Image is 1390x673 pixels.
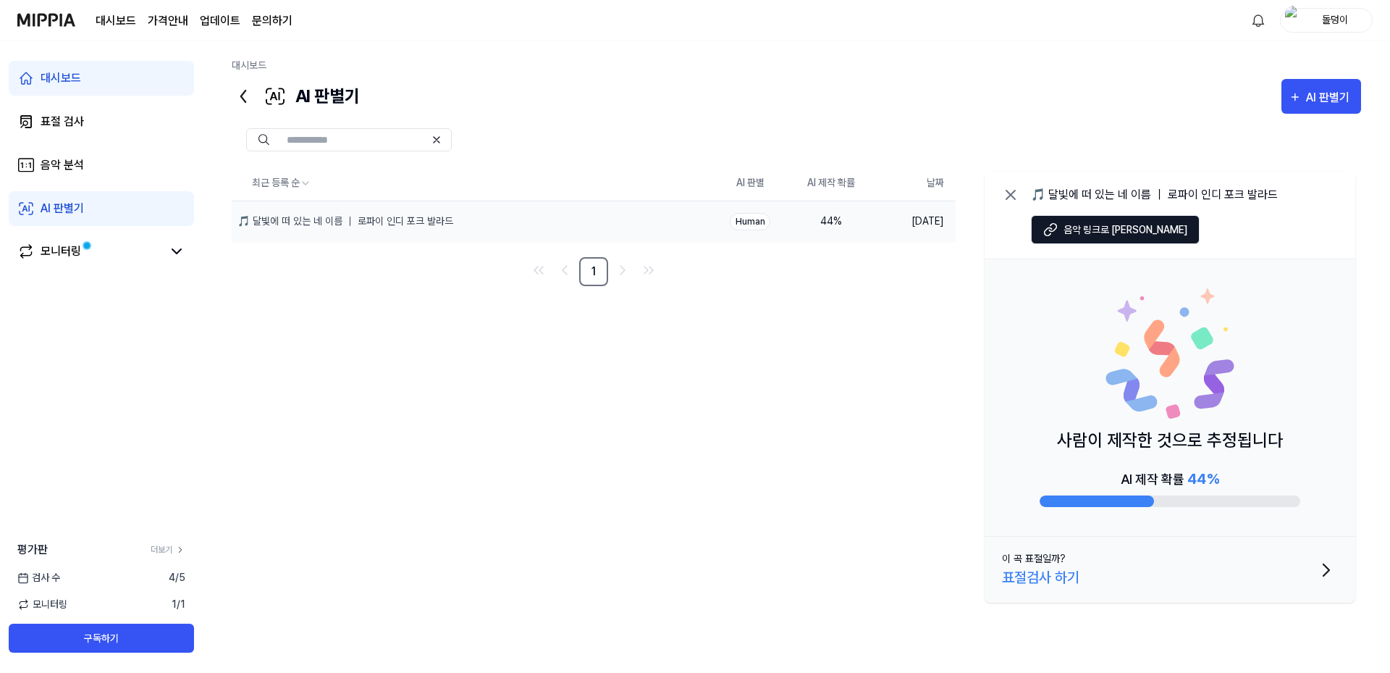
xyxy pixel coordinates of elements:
div: 이 곡 표절일까? [1002,551,1066,567]
a: Go to previous page [553,259,576,282]
a: 모니터링 [17,243,162,260]
div: 표절 검사 [41,113,84,130]
a: Go to next page [611,259,634,282]
a: 문의하기 [252,12,292,30]
div: 🎵 달빛에 떠 있는 네 이름 ｜ 로파이 인디 포크 발라드 [1031,186,1278,204]
a: 대시보드 [232,59,266,71]
div: 대시보드 [41,70,81,87]
span: 1 / 1 [172,597,185,612]
a: 더보기 [151,543,185,556]
div: 음악 분석 [41,156,84,174]
button: profile돌덩이 [1280,8,1373,33]
span: 음악 링크로 [PERSON_NAME] [1063,222,1187,238]
a: 업데이트 [200,12,240,30]
span: 모니터링 [17,597,67,612]
th: AI 판별 [709,166,791,201]
a: AI 판별기 [9,191,194,226]
div: Human [730,213,770,230]
div: 🎵 달빛에 떠 있는 네 이름 ｜ 로파이 인디 포크 발라드 [237,214,453,229]
div: 44 % [802,214,860,229]
a: Go to last page [637,259,660,282]
div: AI 제작 확률 [1121,468,1219,490]
a: 대시보드 [96,12,136,30]
div: 돌덩이 [1307,12,1363,28]
th: AI 제작 확률 [791,166,872,201]
div: 모니터링 [41,243,81,260]
span: 44 % [1187,470,1219,488]
a: 표절 검사 [9,104,194,139]
button: 구독하기 [9,624,194,653]
div: 표절검사 하기 [1002,567,1079,588]
button: 이 곡 표절일까?표절검사 하기 [985,537,1355,603]
a: 대시보드 [9,61,194,96]
img: Search [258,134,269,146]
span: 4 / 5 [169,570,185,585]
th: 날짜 [872,166,956,201]
a: 1 [579,257,608,286]
div: AI 판별기 [232,79,360,114]
img: profile [1285,6,1302,35]
a: 음악 분석 [9,148,194,183]
img: 알림 [1250,12,1267,29]
div: AI 판별기 [1306,88,1354,107]
div: AI 판별기 [41,200,84,217]
button: AI 판별기 [1281,79,1361,114]
img: Human [1105,288,1235,419]
span: 검사 수 [17,570,60,585]
td: [DATE] [872,201,956,242]
a: Go to first page [527,259,550,282]
nav: pagination [232,257,956,286]
button: 음악 링크로 [PERSON_NAME] [1031,215,1200,244]
p: 사람이 제작한 것으로 추정됩니다 [1057,427,1283,453]
span: 평가판 [17,541,48,559]
a: 가격안내 [148,12,188,30]
a: 음악 링크로 [PERSON_NAME] [1031,226,1200,240]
